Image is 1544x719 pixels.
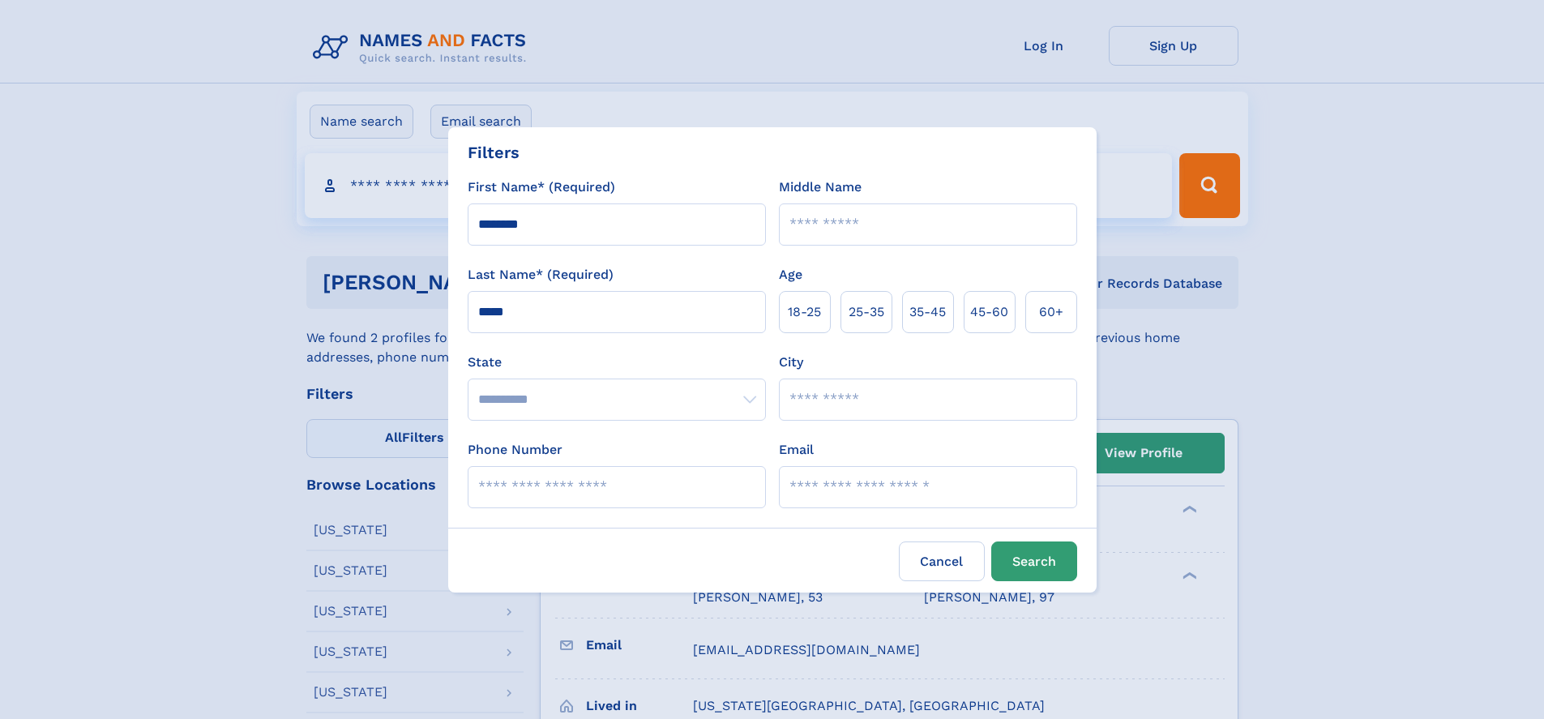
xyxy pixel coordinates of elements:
[1039,302,1063,322] span: 60+
[788,302,821,322] span: 18‑25
[970,302,1008,322] span: 45‑60
[468,353,766,372] label: State
[991,541,1077,581] button: Search
[468,178,615,197] label: First Name* (Required)
[779,353,803,372] label: City
[899,541,985,581] label: Cancel
[849,302,884,322] span: 25‑35
[909,302,946,322] span: 35‑45
[468,140,520,165] div: Filters
[468,265,614,285] label: Last Name* (Required)
[779,265,802,285] label: Age
[468,440,562,460] label: Phone Number
[779,440,814,460] label: Email
[779,178,862,197] label: Middle Name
